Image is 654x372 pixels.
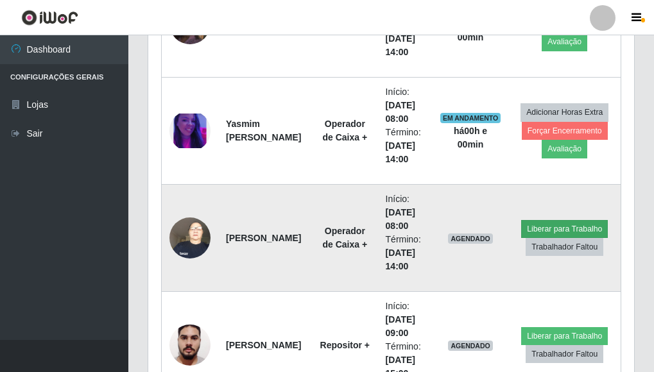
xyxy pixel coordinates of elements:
button: Avaliação [542,33,587,51]
button: Liberar para Trabalho [521,220,608,238]
strong: Yasmim [PERSON_NAME] [226,119,301,142]
span: AGENDADO [448,233,493,244]
img: CoreUI Logo [21,10,78,26]
span: EM ANDAMENTO [440,113,501,123]
li: Início: [386,300,425,340]
strong: Operador de Caixa + [322,119,367,142]
button: Trabalhador Faltou [526,238,603,256]
time: [DATE] 14:00 [386,140,415,164]
img: 1723623614898.jpeg [169,210,211,265]
time: [DATE] 09:00 [386,314,415,338]
strong: há 00 h e 00 min [454,126,487,149]
li: Término: [386,126,425,166]
img: 1704253310544.jpeg [169,114,211,149]
img: 1750175754354.jpeg [169,317,211,372]
li: Término: [386,19,425,59]
strong: há 00 h e 00 min [454,19,487,42]
li: Término: [386,233,425,273]
strong: Operador de Caixa + [322,226,367,249]
time: [DATE] 08:00 [386,207,415,231]
button: Trabalhador Faltou [526,345,603,363]
button: Avaliação [542,140,587,158]
li: Início: [386,192,425,233]
button: Adicionar Horas Extra [521,103,608,121]
li: Início: [386,85,425,126]
time: [DATE] 14:00 [386,248,415,271]
span: AGENDADO [448,341,493,351]
time: [DATE] 08:00 [386,100,415,124]
strong: [PERSON_NAME] [226,233,301,243]
button: Forçar Encerramento [522,122,608,140]
button: Liberar para Trabalho [521,327,608,345]
strong: Repositor + [320,340,370,350]
strong: [PERSON_NAME] [226,340,301,350]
